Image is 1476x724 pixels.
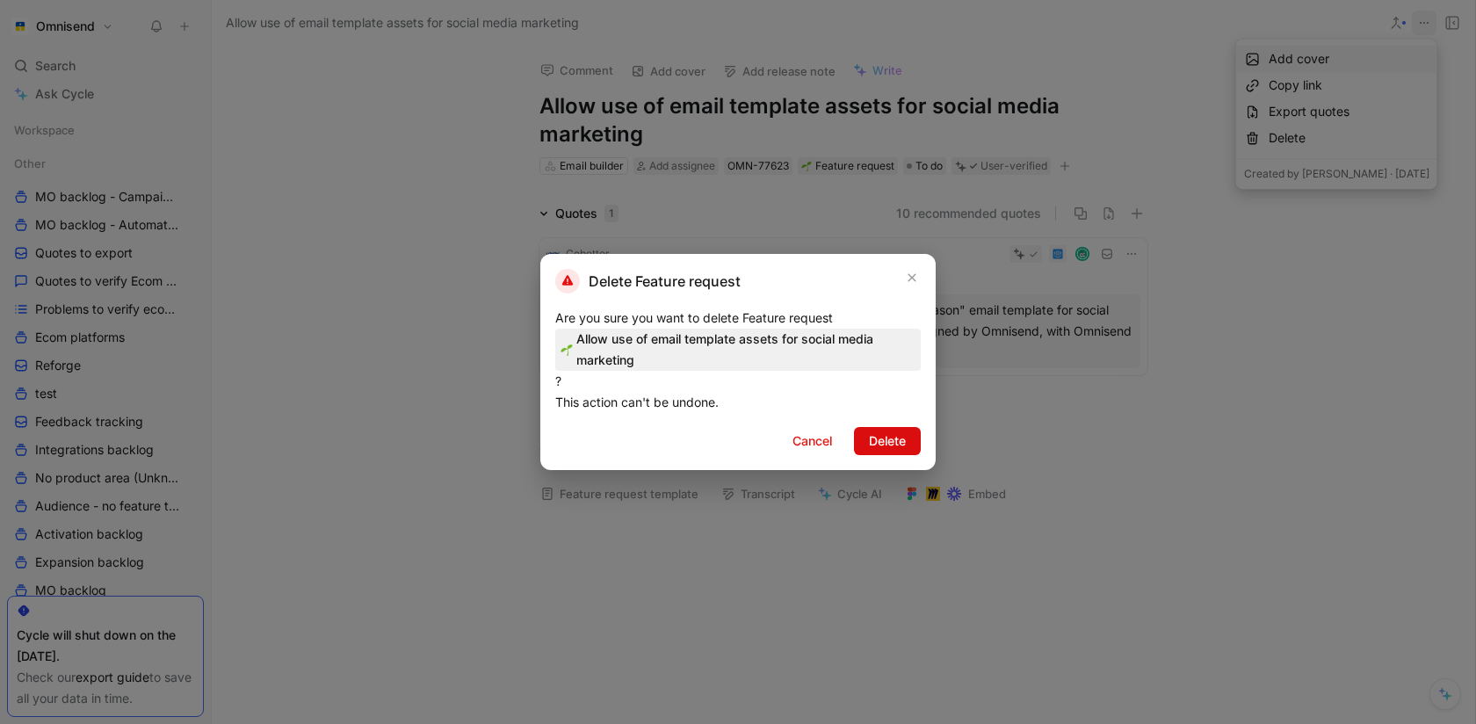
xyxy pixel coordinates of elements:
button: Delete [854,427,921,455]
div: Are you sure you want to delete Feature request ? This action can't be undone. [555,308,921,413]
img: 🌱 [561,344,573,356]
span: Delete [869,431,906,452]
h2: Delete Feature request [555,269,741,293]
button: Cancel [778,427,847,455]
span: Cancel [792,431,832,452]
span: Allow use of email template assets for social media marketing [555,329,921,371]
